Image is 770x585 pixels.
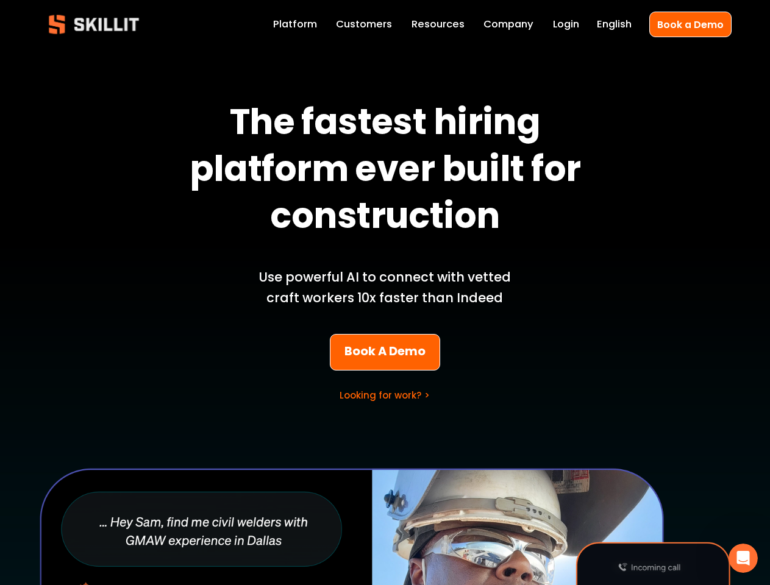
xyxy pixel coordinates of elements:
[412,17,465,32] span: Resources
[412,16,465,33] a: folder dropdown
[340,389,430,402] a: Looking for work? >
[190,95,588,249] strong: The fastest hiring platform ever built for construction
[330,334,440,370] a: Book A Demo
[729,544,758,573] iframe: Intercom live chat
[243,267,527,308] p: Use powerful AI to connect with vetted craft workers 10x faster than Indeed
[597,16,632,33] div: language picker
[597,17,632,32] span: English
[553,16,579,33] a: Login
[336,16,392,33] a: Customers
[649,12,732,37] a: Book a Demo
[273,16,317,33] a: Platform
[38,6,149,43] img: Skillit
[483,16,533,33] a: Company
